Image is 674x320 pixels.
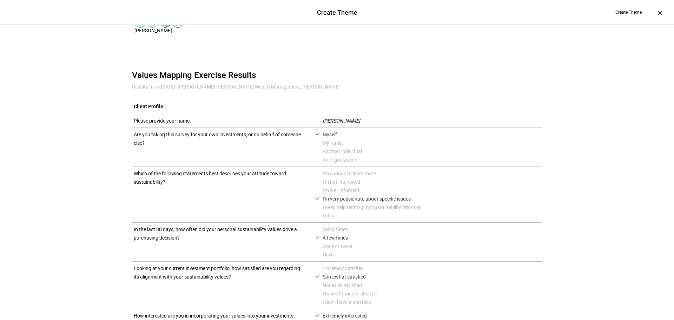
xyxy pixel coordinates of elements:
div: I need help refining my sustainability priorities [323,203,542,211]
div: Which of the following statements best describes your attitude toward sustainability? [134,169,305,220]
div: Are you taking this survey for your own investments, or on behalf of someone else? [134,130,305,164]
span: [PERSON_NAME] [323,118,360,124]
div: I don’t have a portfolio [323,298,542,306]
div: I'm curious to learn more [323,169,542,178]
div: My family [323,139,542,147]
div: I'm well informed [323,186,542,195]
span: Create Theme [615,7,642,18]
button: Create Theme [610,7,647,18]
div: Myself [323,130,542,139]
div: Client Profile [132,100,542,112]
div: Extremely satisfied [323,264,542,273]
div: Other [323,211,542,220]
span: done [316,132,320,136]
div: Results from [DATE] - [PERSON_NAME] [PERSON_NAME] Wealth Management, [PERSON_NAME] [132,83,340,91]
span: done [316,196,320,201]
div: Please provide your name. [134,117,305,125]
div: Many times [323,225,542,234]
div: Once or twice [323,242,542,250]
span: done [316,235,320,240]
span: done [316,313,320,318]
div: [PERSON_NAME] [134,28,255,33]
div: In the last 30 days, how often did your personal sustainability values drive a purchasing decision? [134,225,305,259]
div: I'm very passionate about specific issues [323,195,542,203]
div: An organization [323,156,542,164]
div: Extremely interested [323,312,542,320]
div: Not at all satisfied [323,281,542,289]
span: done [316,274,320,279]
div: Somewhat satisfied [323,273,542,281]
div: A few times [323,234,542,242]
div: I haven't thought about it [323,289,542,298]
div: × [654,7,666,18]
div: Looking at your current investment portfolio, how satisfied are you regarding its alignment with ... [134,264,305,306]
div: Another individual [323,147,542,156]
div: I'm not interested [323,178,542,186]
div: Never [323,250,542,259]
div: Values Mapping Exercise Results [132,70,340,81]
